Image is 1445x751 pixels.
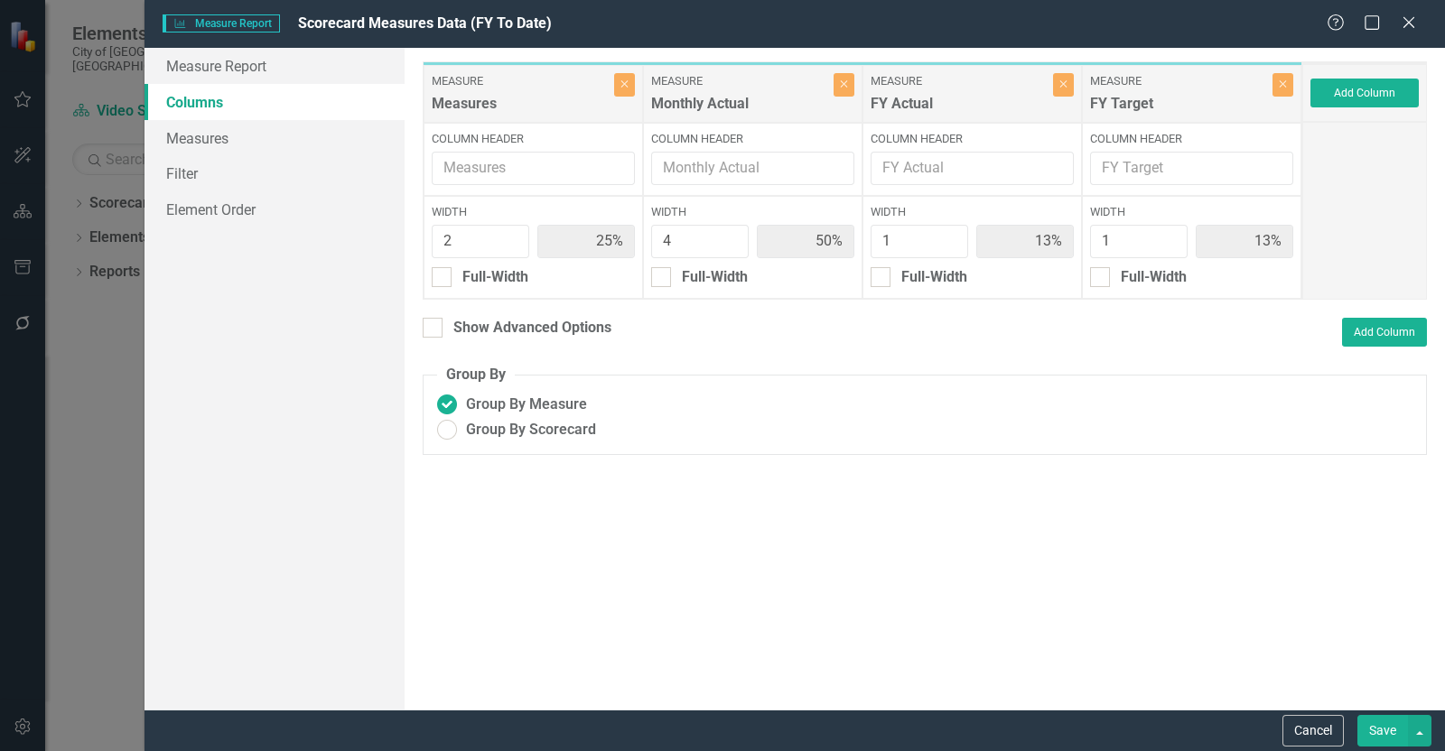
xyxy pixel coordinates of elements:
span: Measure Report [163,14,280,32]
label: Column Header [871,131,1074,147]
a: Columns [144,84,405,120]
input: Column Width [871,225,968,258]
div: Full-Width [682,267,748,288]
input: Monthly Actual [651,152,854,185]
label: Measure [651,73,829,89]
label: Column Header [651,131,854,147]
label: Measure [1090,73,1268,89]
input: Column Width [1090,225,1188,258]
button: Add Column [1342,318,1427,347]
a: Filter [144,155,405,191]
div: Full-Width [462,267,528,288]
input: Column Width [651,225,749,258]
a: Element Order [144,191,405,227]
label: Measure [871,73,1049,89]
div: Monthly Actual [651,94,829,124]
div: FY Target [1090,94,1268,124]
button: Save [1357,715,1408,746]
div: Full-Width [901,267,967,288]
div: FY Actual [871,94,1049,124]
label: Column Header [1090,131,1293,147]
label: Width [432,204,635,220]
div: Measures [432,94,610,124]
span: Group By Measure [466,394,587,415]
legend: Group By [437,365,515,385]
input: FY Actual [871,152,1074,185]
span: Scorecard Measures Data (FY To Date) [298,14,552,32]
label: Width [1090,204,1293,220]
input: Measures [432,152,635,185]
input: FY Target [1090,152,1293,185]
a: Measure Report [144,48,405,84]
span: Group By Scorecard [466,420,596,440]
label: Width [651,204,854,220]
label: Width [871,204,1074,220]
input: Column Width [432,225,529,258]
button: Add Column [1310,79,1419,107]
div: Show Advanced Options [453,318,611,338]
div: Full-Width [1121,267,1187,288]
a: Measures [144,120,405,156]
label: Measure [432,73,610,89]
button: Cancel [1282,715,1344,746]
label: Column Header [432,131,635,147]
